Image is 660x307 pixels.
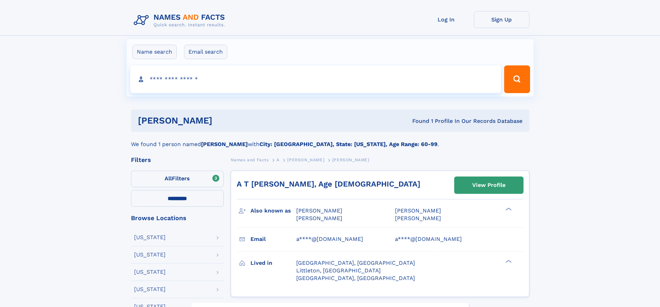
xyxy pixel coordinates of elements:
img: Logo Names and Facts [131,11,231,30]
span: [PERSON_NAME] [296,215,342,222]
div: Found 1 Profile In Our Records Database [312,117,522,125]
a: A T [PERSON_NAME], Age [DEMOGRAPHIC_DATA] [237,180,420,188]
div: ❯ [504,259,512,263]
span: [PERSON_NAME] [395,207,441,214]
input: search input [130,65,501,93]
div: [US_STATE] [134,252,166,258]
span: A [276,157,280,162]
button: Search Button [504,65,530,93]
div: View Profile [472,177,505,193]
a: Log In [419,11,474,28]
h3: Also known as [250,205,296,217]
a: A [276,155,280,164]
span: [GEOGRAPHIC_DATA], [GEOGRAPHIC_DATA] [296,275,415,281]
div: Browse Locations [131,215,224,221]
label: Name search [132,45,177,59]
a: View Profile [455,177,523,193]
div: ❯ [504,207,512,211]
a: Sign Up [474,11,529,28]
span: [PERSON_NAME] [395,215,441,222]
span: [PERSON_NAME] [296,207,342,214]
a: [PERSON_NAME] [287,155,324,164]
label: Email search [184,45,227,59]
div: [US_STATE] [134,287,166,292]
b: City: [GEOGRAPHIC_DATA], State: [US_STATE], Age Range: 60-99 [259,141,438,147]
span: Littleton, [GEOGRAPHIC_DATA] [296,267,381,274]
span: [PERSON_NAME] [287,157,324,162]
span: [GEOGRAPHIC_DATA], [GEOGRAPHIC_DATA] [296,260,415,266]
div: [US_STATE] [134,235,166,240]
h1: [PERSON_NAME] [138,116,313,125]
span: All [165,175,172,182]
span: [PERSON_NAME] [332,157,369,162]
b: [PERSON_NAME] [201,141,248,147]
h3: Lived in [250,257,296,269]
div: [US_STATE] [134,269,166,275]
label: Filters [131,171,224,187]
div: Filters [131,157,224,163]
div: We found 1 person named with . [131,132,529,148]
a: Names and Facts [231,155,269,164]
h3: Email [250,233,296,245]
